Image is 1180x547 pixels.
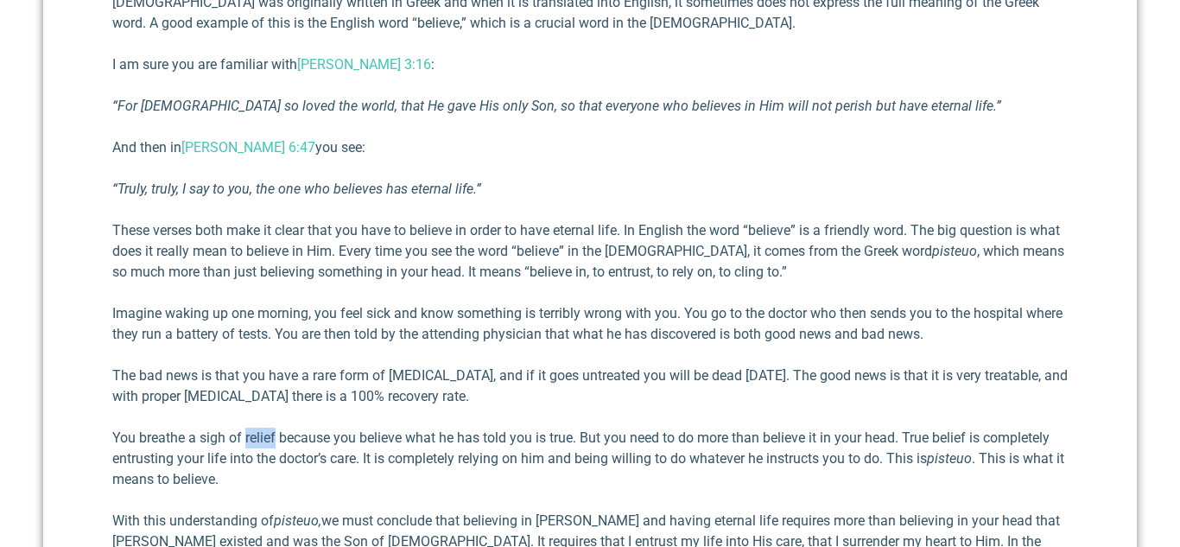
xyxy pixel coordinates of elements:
p: These verses both make it clear that you have to believe in order to have eternal life. In Englis... [112,220,1068,283]
em: pisteuo [927,450,972,467]
em: “For [DEMOGRAPHIC_DATA] so loved the world, that He gave His only Son, so that everyone who belie... [112,98,1001,114]
p: You breathe a sigh of relief because you believe what he has told you is true. But you need to do... [112,428,1068,490]
em: “Truly, truly, I say to you, the one who believes has eternal life.” [112,181,481,197]
a: [PERSON_NAME] 6:47 [181,139,315,156]
a: [PERSON_NAME] 3:16 [297,56,431,73]
p: And then in you see: [112,137,1068,158]
p: Imagine waking up one morning, you feel sick and know something is terribly wrong with you. You g... [112,303,1068,345]
p: The bad news is that you have a rare form of [MEDICAL_DATA], and if it goes untreated you will be... [112,366,1068,407]
em: pisteuo, [274,512,321,529]
p: I am sure you are familiar with : [112,54,1068,75]
em: pisteuo [932,243,977,259]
